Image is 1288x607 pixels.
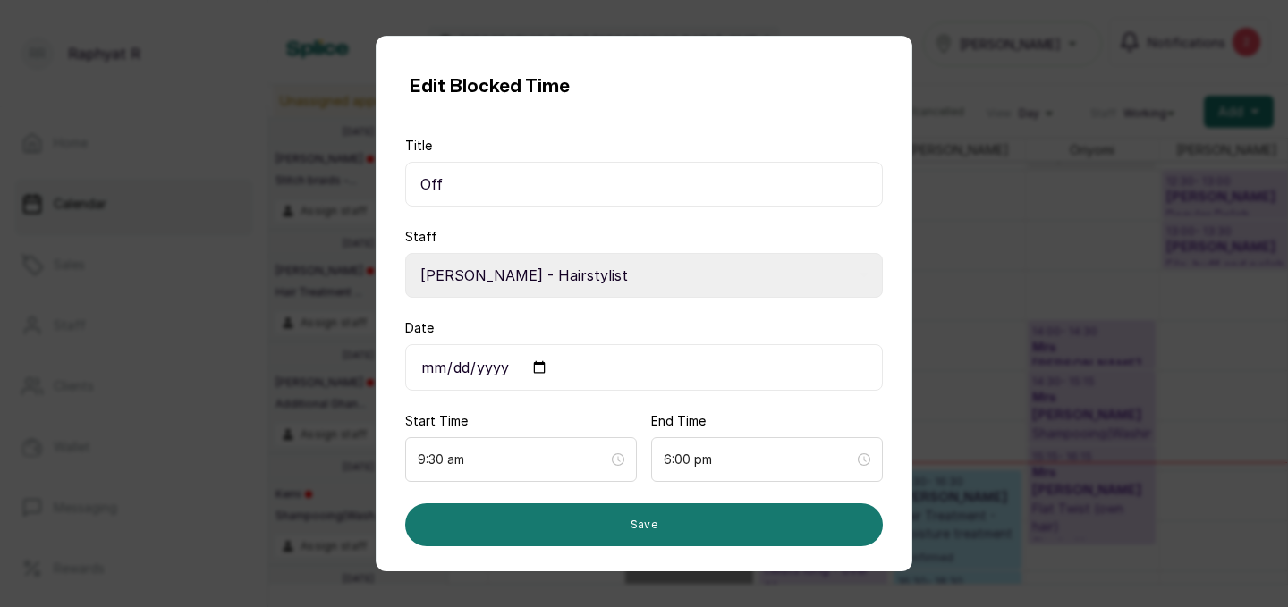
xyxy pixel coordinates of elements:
[418,450,608,469] input: Select time
[405,319,434,337] label: Date
[651,412,706,430] label: End Time
[405,228,437,246] label: Staff
[405,137,432,155] label: Title
[664,450,854,469] input: Select time
[405,503,883,546] button: Save
[405,344,883,391] input: DD/MM/YY
[405,162,883,207] input: Enter title
[405,412,468,430] label: Start Time
[623,568,664,586] button: Delete
[409,72,570,101] h1: Edit Blocked Time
